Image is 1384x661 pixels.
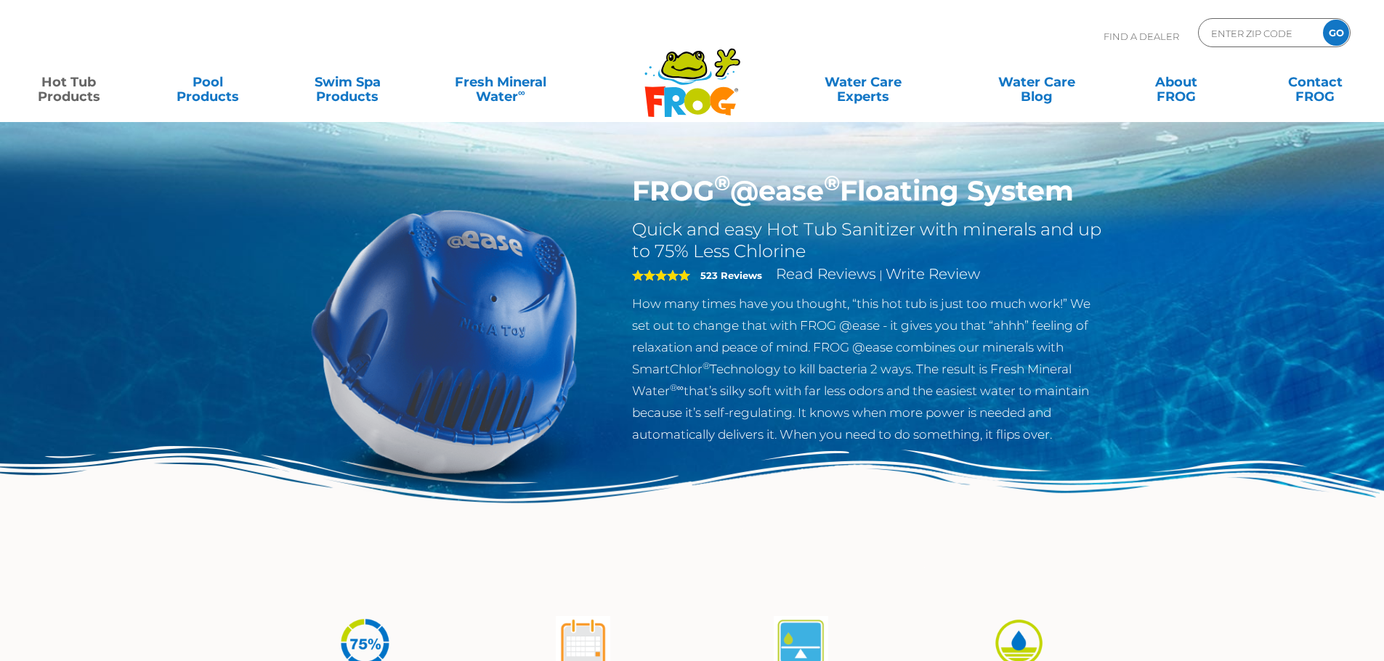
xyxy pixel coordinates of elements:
[1104,18,1179,54] p: Find A Dealer
[776,265,876,283] a: Read Reviews
[824,170,840,195] sup: ®
[15,68,123,97] a: Hot TubProducts
[278,174,611,507] img: hot-tub-product-atease-system.png
[982,68,1090,97] a: Water CareBlog
[703,360,710,371] sup: ®
[1323,20,1349,46] input: GO
[632,219,1106,262] h2: Quick and easy Hot Tub Sanitizer with minerals and up to 75% Less Chlorine
[886,265,980,283] a: Write Review
[1261,68,1369,97] a: ContactFROG
[432,68,568,97] a: Fresh MineralWater∞
[700,269,762,281] strong: 523 Reviews
[636,29,748,118] img: Frog Products Logo
[670,382,684,393] sup: ®∞
[518,86,525,98] sup: ∞
[632,174,1106,208] h1: FROG @ease Floating System
[632,293,1106,445] p: How many times have you thought, “this hot tub is just too much work!” We set out to change that ...
[879,268,883,282] span: |
[775,68,951,97] a: Water CareExperts
[154,68,262,97] a: PoolProducts
[294,68,402,97] a: Swim SpaProducts
[714,170,730,195] sup: ®
[1122,68,1230,97] a: AboutFROG
[632,269,690,281] span: 5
